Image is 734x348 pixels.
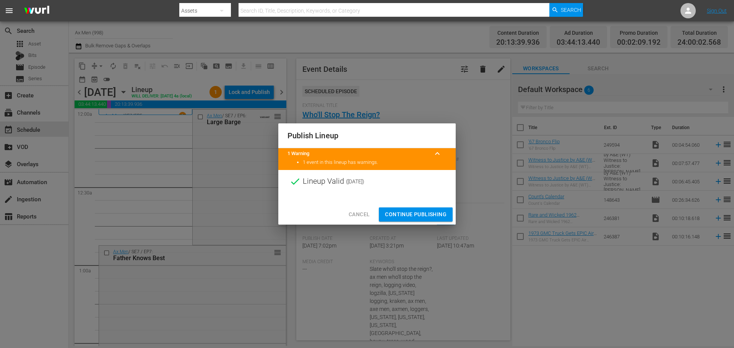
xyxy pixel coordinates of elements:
span: menu [5,6,14,15]
span: Search [561,3,581,17]
div: Lineup Valid [278,170,456,193]
a: Sign Out [707,8,727,14]
button: keyboard_arrow_up [428,144,447,163]
h2: Publish Lineup [287,129,447,142]
span: Continue Publishing [385,210,447,219]
button: Cancel [343,207,376,222]
li: 1 event in this lineup has warnings. [303,159,447,166]
button: Continue Publishing [379,207,453,222]
span: Cancel [349,210,370,219]
title: 1 Warning [287,150,428,157]
img: ans4CAIJ8jUAAAAAAAAAAAAAAAAAAAAAAAAgQb4GAAAAAAAAAAAAAAAAAAAAAAAAJMjXAAAAAAAAAAAAAAAAAAAAAAAAgAT5G... [18,2,55,20]
span: keyboard_arrow_up [433,149,442,158]
span: ( [DATE] ) [346,176,364,187]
